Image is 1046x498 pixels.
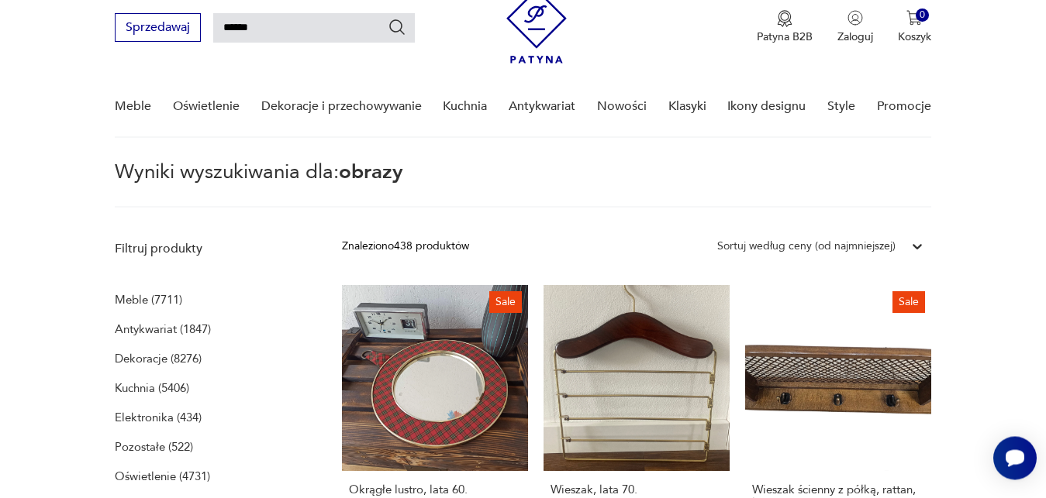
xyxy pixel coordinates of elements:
p: Filtruj produkty [115,240,305,257]
a: Ikona medaluPatyna B2B [757,10,813,44]
a: Dekoracje i przechowywanie [261,77,422,136]
div: 0 [916,9,929,22]
button: Sprzedawaj [115,13,201,42]
a: Sprzedawaj [115,23,201,34]
a: Style [827,77,855,136]
a: Meble [115,77,151,136]
a: Meble (7711) [115,289,182,311]
a: Promocje [877,77,931,136]
a: Oświetlenie [173,77,240,136]
a: Nowości [597,77,647,136]
div: Sortuj według ceny (od najmniejszej) [717,238,896,255]
button: Patyna B2B [757,10,813,44]
img: Ikona medalu [777,10,792,27]
p: Patyna B2B [757,29,813,44]
p: Zaloguj [837,29,873,44]
button: 0Koszyk [898,10,931,44]
iframe: Smartsupp widget button [993,436,1037,479]
a: Oświetlenie (4731) [115,465,210,487]
a: Kuchnia [443,77,487,136]
a: Kuchnia (5406) [115,377,189,399]
a: Klasyki [668,77,706,136]
a: Ikony designu [727,77,806,136]
p: Koszyk [898,29,931,44]
a: Elektronika (434) [115,407,202,428]
h3: Wieszak, lata 70. [551,483,723,496]
button: Zaloguj [837,10,873,44]
p: Wyniki wyszukiwania dla: [115,163,930,208]
button: Szukaj [388,18,406,36]
a: Dekoracje (8276) [115,348,202,369]
div: Znaleziono 438 produktów [342,238,469,255]
a: Pozostałe (522) [115,436,193,458]
span: obrazy [339,158,403,186]
img: Ikona koszyka [906,10,922,26]
a: Antykwariat [509,77,575,136]
h3: Okrągłe lustro, lata 60. [349,483,521,496]
img: Ikonka użytkownika [848,10,863,26]
a: Antykwariat (1847) [115,318,211,340]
